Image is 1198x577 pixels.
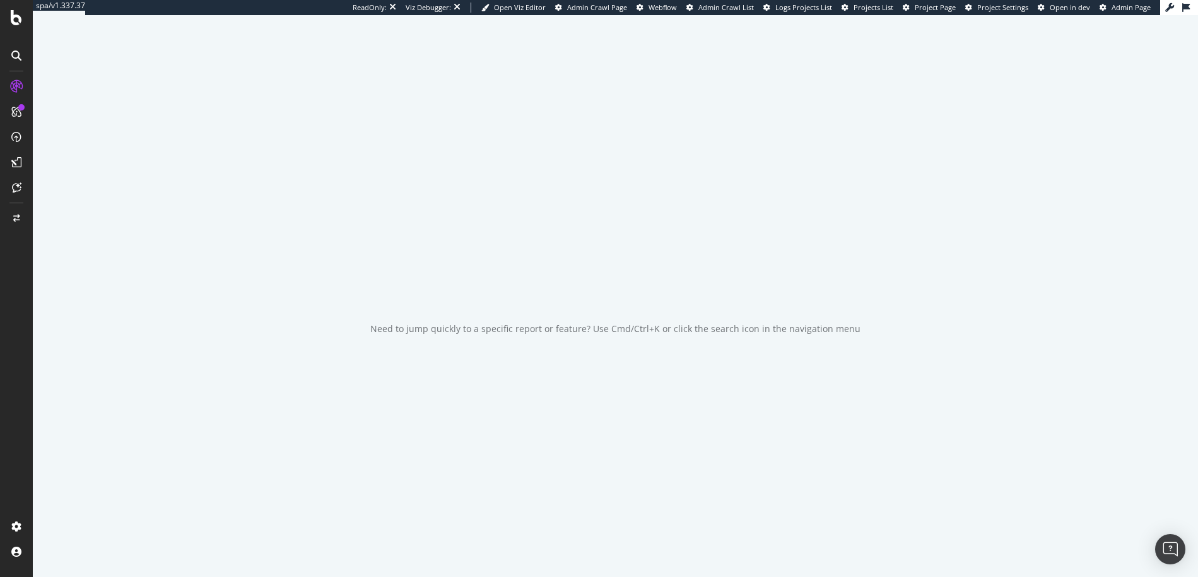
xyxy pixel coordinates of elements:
a: Admin Crawl Page [555,3,627,13]
span: Project Settings [977,3,1028,12]
a: Projects List [842,3,893,13]
a: Project Settings [965,3,1028,13]
a: Open in dev [1038,3,1090,13]
a: Project Page [903,3,956,13]
div: Viz Debugger: [406,3,451,13]
span: Open in dev [1050,3,1090,12]
a: Admin Page [1100,3,1151,13]
a: Webflow [637,3,677,13]
div: Need to jump quickly to a specific report or feature? Use Cmd/Ctrl+K or click the search icon in ... [370,323,860,335]
a: Logs Projects List [763,3,832,13]
span: Open Viz Editor [494,3,546,12]
span: Webflow [649,3,677,12]
div: ReadOnly: [353,3,387,13]
a: Admin Crawl List [686,3,754,13]
span: Projects List [854,3,893,12]
div: Open Intercom Messenger [1155,534,1185,564]
span: Project Page [915,3,956,12]
span: Admin Crawl Page [567,3,627,12]
span: Admin Page [1112,3,1151,12]
a: Open Viz Editor [481,3,546,13]
span: Admin Crawl List [698,3,754,12]
span: Logs Projects List [775,3,832,12]
div: animation [570,257,661,302]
